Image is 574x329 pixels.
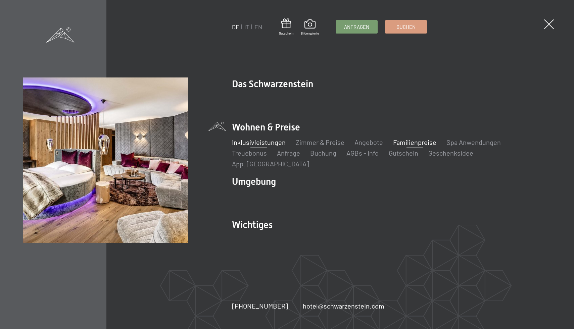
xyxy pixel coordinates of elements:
span: [PHONE_NUMBER] [232,302,288,310]
span: Bildergalerie [301,31,319,36]
a: Zimmer & Preise [296,138,344,146]
a: App. [GEOGRAPHIC_DATA] [232,160,309,168]
a: Familienpreise [393,138,436,146]
a: [PHONE_NUMBER] [232,301,288,311]
a: Buchung [310,149,336,157]
span: Anfragen [344,23,369,31]
a: Gutschein [279,18,293,36]
a: Spa Anwendungen [446,138,501,146]
span: Gutschein [279,31,293,36]
a: Inklusivleistungen [232,138,286,146]
a: Angebote [354,138,383,146]
span: Buchen [396,23,416,31]
a: AGBs - Info [346,149,379,157]
a: Gutschein [389,149,418,157]
a: Anfrage [277,149,300,157]
a: IT [244,23,249,31]
a: EN [254,23,262,31]
a: Anfragen [336,20,377,33]
a: Geschenksidee [428,149,473,157]
a: Buchen [385,20,427,33]
a: Bildergalerie [301,19,319,36]
a: DE [232,23,239,31]
a: hotel@schwarzenstein.com [303,301,384,311]
a: Treuebonus [232,149,267,157]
